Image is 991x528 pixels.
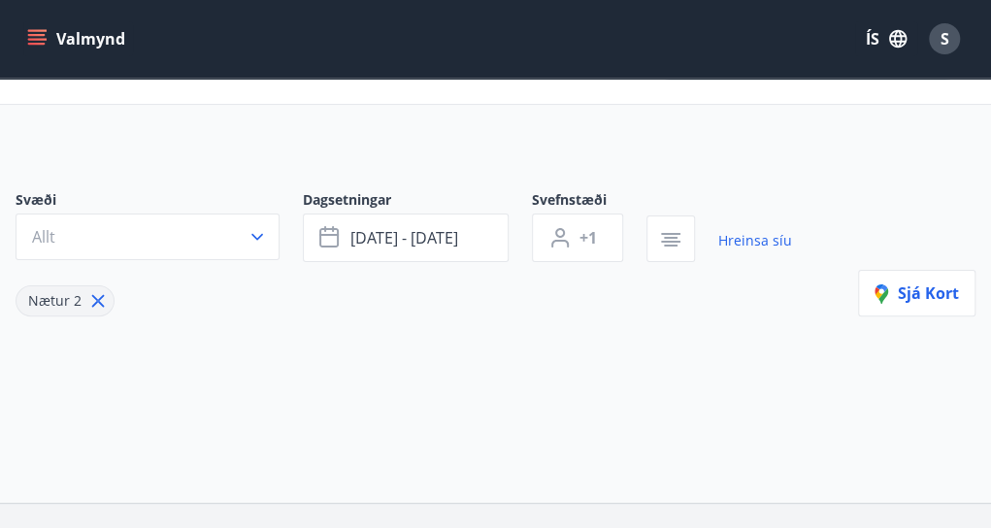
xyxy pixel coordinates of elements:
[579,227,597,248] span: +1
[23,21,133,56] button: menu
[16,214,280,260] button: Allt
[855,21,917,56] button: ÍS
[921,16,968,62] button: S
[16,285,115,316] div: Nætur 2
[858,270,975,316] button: Sjá kort
[303,214,509,262] button: [DATE] - [DATE]
[532,190,646,214] span: Svefnstæði
[350,227,458,248] span: [DATE] - [DATE]
[718,219,792,262] a: Hreinsa síu
[28,291,82,310] span: Nætur 2
[16,190,303,214] span: Svæði
[941,28,949,49] span: S
[532,214,623,262] button: +1
[875,282,959,304] span: Sjá kort
[32,226,55,247] span: Allt
[303,190,532,214] span: Dagsetningar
